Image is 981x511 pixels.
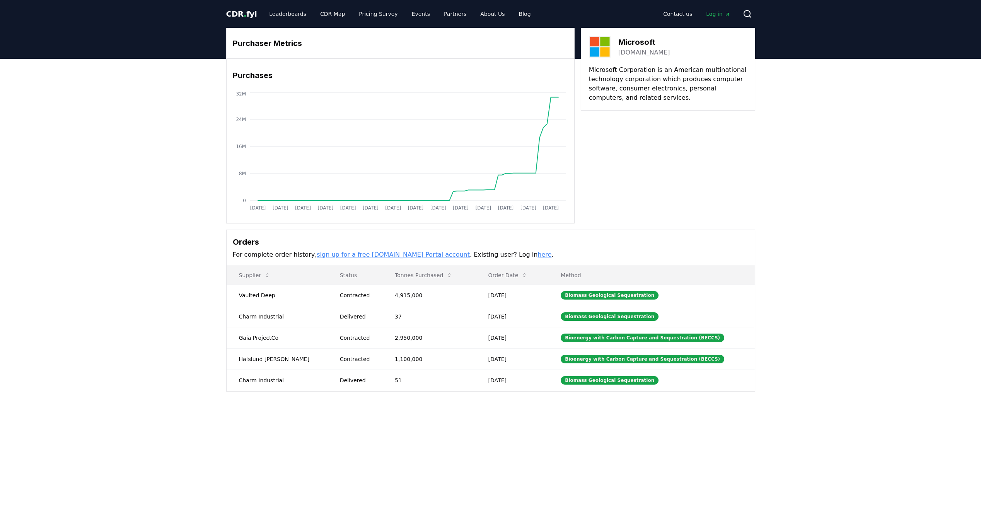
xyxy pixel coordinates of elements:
tspan: [DATE] [340,205,356,211]
tspan: [DATE] [363,205,379,211]
tspan: 0 [243,198,246,203]
tspan: [DATE] [250,205,266,211]
td: Gaia ProjectCo [227,327,328,348]
button: Supplier [233,267,277,283]
a: CDR Map [314,7,351,21]
a: Pricing Survey [353,7,404,21]
td: 51 [382,370,476,391]
p: Status [334,271,376,279]
a: [DOMAIN_NAME] [618,48,670,57]
tspan: [DATE] [430,205,446,211]
p: Method [554,271,748,279]
td: Charm Industrial [227,306,328,327]
p: For complete order history, . Existing user? Log in . [233,250,749,259]
a: Leaderboards [263,7,312,21]
td: Charm Industrial [227,370,328,391]
button: Tonnes Purchased [389,267,459,283]
div: Contracted [340,355,376,363]
span: Log in [706,10,730,18]
tspan: [DATE] [408,205,423,211]
td: 37 [382,306,476,327]
div: Delivered [340,376,376,384]
h3: Microsoft [618,36,670,48]
td: [DATE] [476,348,549,370]
tspan: 16M [236,144,246,149]
tspan: 8M [239,171,246,176]
a: Blog [513,7,537,21]
div: Contracted [340,291,376,299]
p: Microsoft Corporation is an American multinational technology corporation which produces computer... [589,65,747,102]
td: 1,100,000 [382,348,476,370]
a: CDR.fyi [226,9,257,19]
h3: Orders [233,236,749,248]
a: About Us [474,7,511,21]
td: Vaulted Deep [227,284,328,306]
div: Contracted [340,334,376,342]
div: Biomass Geological Sequestration [561,376,659,385]
div: Bioenergy with Carbon Capture and Sequestration (BECCS) [561,334,724,342]
a: Log in [700,7,736,21]
h3: Purchases [233,70,568,81]
span: . [244,9,246,19]
div: Biomass Geological Sequestration [561,312,659,321]
a: Partners [438,7,473,21]
td: [DATE] [476,306,549,327]
tspan: [DATE] [498,205,514,211]
td: 2,950,000 [382,327,476,348]
tspan: 24M [236,117,246,122]
td: [DATE] [476,370,549,391]
tspan: 32M [236,91,246,97]
a: here [537,251,551,258]
tspan: [DATE] [520,205,536,211]
div: Delivered [340,313,376,320]
tspan: [DATE] [272,205,288,211]
nav: Main [263,7,537,21]
nav: Main [657,7,736,21]
tspan: [DATE] [295,205,311,211]
td: [DATE] [476,327,549,348]
img: Microsoft-logo [589,36,611,58]
h3: Purchaser Metrics [233,37,568,49]
div: Biomass Geological Sequestration [561,291,659,300]
tspan: [DATE] [453,205,469,211]
a: Contact us [657,7,698,21]
a: sign up for a free [DOMAIN_NAME] Portal account [317,251,470,258]
td: Hafslund [PERSON_NAME] [227,348,328,370]
tspan: [DATE] [475,205,491,211]
td: [DATE] [476,284,549,306]
tspan: [DATE] [317,205,333,211]
a: Events [406,7,436,21]
tspan: [DATE] [385,205,401,211]
div: Bioenergy with Carbon Capture and Sequestration (BECCS) [561,355,724,363]
tspan: [DATE] [543,205,559,211]
span: CDR fyi [226,9,257,19]
td: 4,915,000 [382,284,476,306]
button: Order Date [482,267,534,283]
